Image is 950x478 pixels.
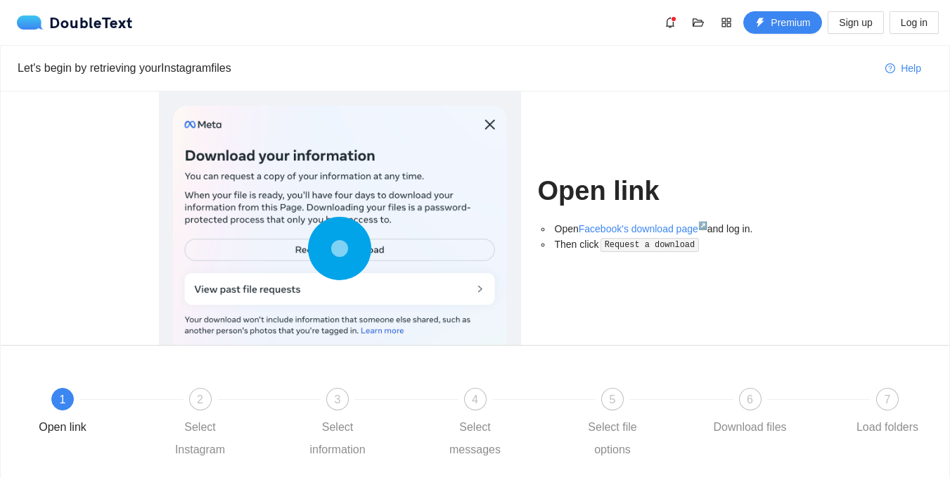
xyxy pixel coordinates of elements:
div: Open link [39,416,86,439]
div: Select Instagram [160,416,241,461]
div: 1Open link [22,388,160,439]
button: appstore [715,11,738,34]
sup: ↗ [698,221,707,229]
li: Open and log in. [552,221,792,237]
button: bell [659,11,681,34]
span: 3 [335,394,341,405]
button: folder-open [687,11,710,34]
button: thunderboltPremium [743,11,822,34]
a: logoDoubleText [17,15,133,30]
h1: Open link [538,175,792,208]
button: question-circleHelp [874,57,932,80]
div: Select messages [435,416,516,461]
span: question-circle [885,63,895,75]
span: bell [660,17,681,28]
span: Help [901,61,921,76]
span: Premium [771,15,810,30]
span: 6 [747,394,753,405]
div: Let's begin by retrieving your Instagram files [18,59,874,77]
span: 5 [610,394,616,405]
div: 4Select messages [435,388,572,461]
span: thunderbolt [755,18,765,29]
div: Select information [297,416,378,461]
span: Log in [901,15,927,30]
div: Load folders [856,416,918,439]
div: 7Load folders [847,388,928,439]
span: 7 [885,394,891,405]
div: 6Download files [710,388,847,439]
span: 4 [472,394,478,405]
div: 5Select file options [572,388,710,461]
div: Select file options [572,416,653,461]
div: 3Select information [297,388,435,461]
span: Sign up [839,15,872,30]
span: folder-open [688,17,709,28]
li: Then click [552,237,792,253]
button: Sign up [828,11,883,34]
code: Request a download [601,238,699,252]
div: DoubleText [17,15,133,30]
a: Facebook's download page↗ [579,223,707,234]
div: 2Select Instagram [160,388,297,461]
button: Log in [890,11,939,34]
span: 2 [197,394,203,405]
div: Download files [713,416,786,439]
span: appstore [716,17,737,28]
span: 1 [60,394,66,405]
img: logo [17,15,49,30]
